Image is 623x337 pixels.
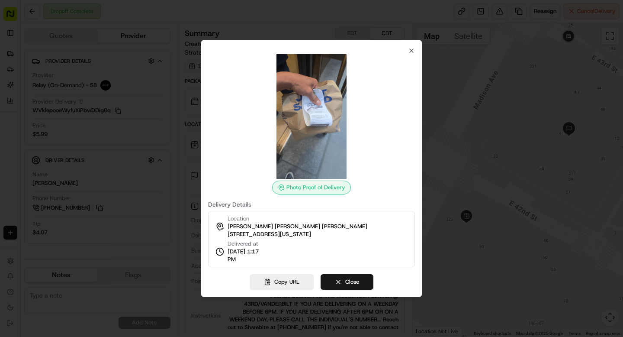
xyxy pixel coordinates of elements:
span: Delivered at [228,240,267,248]
img: photo_proof_of_delivery image [249,54,374,179]
span: Location [228,215,249,223]
span: [STREET_ADDRESS][US_STATE] [228,230,311,238]
button: Copy URL [250,274,314,290]
label: Delivery Details [208,201,415,207]
span: [PERSON_NAME] [PERSON_NAME] [PERSON_NAME] [228,223,367,230]
div: Photo Proof of Delivery [272,181,351,194]
button: Close [321,274,373,290]
span: [DATE] 1:17 PM [228,248,267,263]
